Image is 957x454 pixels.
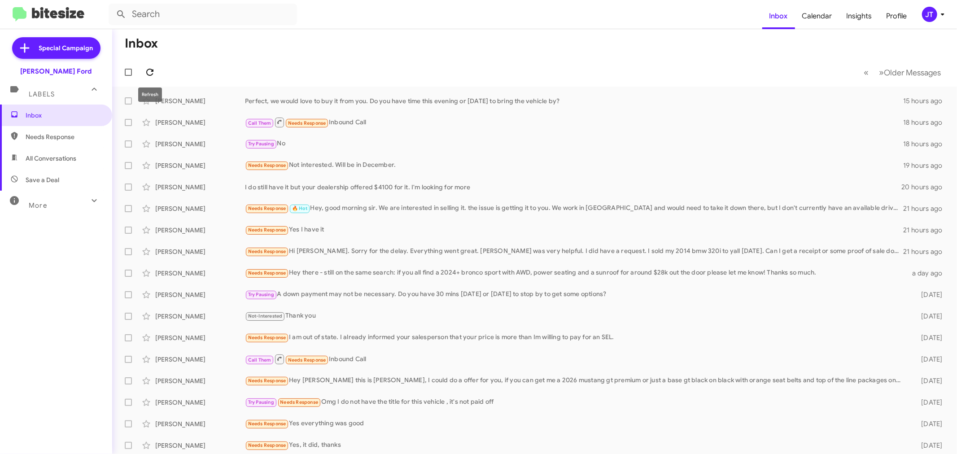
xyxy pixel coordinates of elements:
div: Thank you [245,311,905,321]
span: Needs Response [248,162,286,168]
span: Inbox [26,111,102,120]
div: Yes everything was good [245,419,905,429]
span: Try Pausing [248,292,274,297]
div: [PERSON_NAME] [155,204,245,213]
div: 18 hours ago [903,118,950,127]
span: Special Campaign [39,44,93,52]
div: 19 hours ago [903,161,950,170]
div: Hey, good morning sir. We are interested in selling it. the issue is getting it to you. We work i... [245,203,903,214]
div: Inbound Call [245,117,903,128]
div: Hi [PERSON_NAME]. Sorry for the delay. Everything went great. [PERSON_NAME] was very helpful. I d... [245,246,903,257]
span: Older Messages [884,68,941,78]
div: [PERSON_NAME] [155,398,245,407]
div: 15 hours ago [903,96,950,105]
div: [DATE] [905,398,950,407]
input: Search [109,4,297,25]
span: Needs Response [248,205,286,211]
div: Yes, it did, thanks [245,440,905,450]
span: Not-Interested [248,313,283,319]
span: Try Pausing [248,141,274,147]
div: [DATE] [905,355,950,364]
div: [PERSON_NAME] [155,140,245,148]
div: [DATE] [905,441,950,450]
div: [DATE] [905,312,950,321]
button: JT [914,7,947,22]
span: Try Pausing [248,399,274,405]
span: Needs Response [248,249,286,254]
span: More [29,201,47,210]
div: JT [922,7,937,22]
div: Yes I have it [245,225,903,235]
div: [PERSON_NAME] [155,118,245,127]
div: [PERSON_NAME] [155,419,245,428]
span: Call Them [248,357,271,363]
div: [DATE] [905,290,950,299]
a: Insights [839,3,879,29]
span: Needs Response [248,227,286,233]
div: a day ago [905,269,950,278]
h1: Inbox [125,36,158,51]
div: Inbound Call [245,354,905,365]
div: 21 hours ago [903,247,950,256]
div: Not interested. Will be in December. [245,160,903,170]
div: Omg I do not have the title for this vehicle , it's not paid off [245,397,905,407]
span: Needs Response [248,378,286,384]
span: All Conversations [26,154,76,163]
div: Hey [PERSON_NAME] this is [PERSON_NAME], I could do a offer for you, if you can get me a 2026 mus... [245,375,905,386]
div: 18 hours ago [903,140,950,148]
div: [DATE] [905,419,950,428]
div: [PERSON_NAME] [155,312,245,321]
div: [PERSON_NAME] [155,355,245,364]
span: Needs Response [288,357,326,363]
div: [PERSON_NAME] [155,333,245,342]
div: [DATE] [905,333,950,342]
span: Needs Response [288,120,326,126]
span: Needs Response [248,421,286,427]
span: Labels [29,90,55,98]
button: Previous [858,63,874,82]
div: I am out of state. I already informed your salesperson that your price is more than Im willing to... [245,332,905,343]
div: [PERSON_NAME] [155,226,245,235]
div: [PERSON_NAME] [155,376,245,385]
span: « [864,67,869,78]
div: 21 hours ago [903,226,950,235]
span: » [879,67,884,78]
div: A down payment may not be necessary. Do you have 30 mins [DATE] or [DATE] to stop by to get some ... [245,289,905,300]
div: [PERSON_NAME] [155,441,245,450]
div: [PERSON_NAME] [155,96,245,105]
div: No [245,139,903,149]
div: [PERSON_NAME] Ford [21,67,92,76]
div: 20 hours ago [901,183,950,192]
div: [PERSON_NAME] [155,269,245,278]
div: 21 hours ago [903,204,950,213]
div: [PERSON_NAME] [155,290,245,299]
button: Next [874,63,946,82]
div: [PERSON_NAME] [155,183,245,192]
nav: Page navigation example [859,63,946,82]
span: 🔥 Hot [292,205,307,211]
a: Special Campaign [12,37,101,59]
div: Hey there - still on the same search: if you all find a 2024+ bronco sport with AWD, power seatin... [245,268,905,278]
span: Needs Response [248,335,286,340]
div: [PERSON_NAME] [155,247,245,256]
span: Needs Response [248,442,286,448]
a: Profile [879,3,914,29]
span: Save a Deal [26,175,59,184]
a: Calendar [795,3,839,29]
div: I do still have it but your dealership offered $4100 for it. I'm looking for more [245,183,901,192]
div: [DATE] [905,376,950,385]
span: Call Them [248,120,271,126]
span: Needs Response [26,132,102,141]
div: Refresh [138,87,162,102]
a: Inbox [762,3,795,29]
div: Perfect, we would love to buy it from you. Do you have time this evening or [DATE] to bring the v... [245,96,903,105]
div: [PERSON_NAME] [155,161,245,170]
span: Needs Response [280,399,318,405]
span: Needs Response [248,270,286,276]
